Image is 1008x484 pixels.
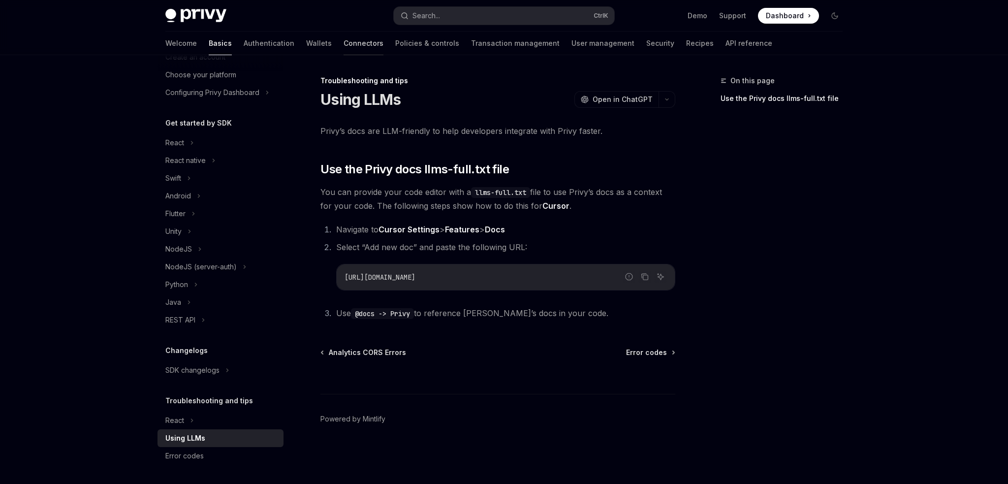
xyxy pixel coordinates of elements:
[157,84,283,101] button: Configuring Privy Dashboard
[165,364,220,376] div: SDK changelogs
[485,225,505,234] strong: Docs
[320,124,675,138] span: Privy’s docs are LLM-friendly to help developers integrate with Privy faster.
[157,293,283,311] button: Java
[336,242,527,252] span: Select “Add new doc” and paste the following URL:
[626,348,667,357] span: Error codes
[165,226,182,237] div: Unity
[157,169,283,187] button: Swift
[594,12,608,20] span: Ctrl K
[165,279,188,290] div: Python
[320,91,401,108] h1: Using LLMs
[412,10,440,22] div: Search...
[827,8,843,24] button: Toggle dark mode
[321,348,406,357] a: Analytics CORS Errors
[344,32,383,55] a: Connectors
[244,32,294,55] a: Authentication
[574,91,659,108] button: Open in ChatGPT
[686,32,714,55] a: Recipes
[157,429,283,447] a: Using LLMs
[165,345,208,356] h5: Changelogs
[157,447,283,465] a: Error codes
[445,225,479,234] strong: Features
[758,8,819,24] a: Dashboard
[688,11,707,21] a: Demo
[395,32,459,55] a: Policies & controls
[157,412,283,429] button: React
[320,185,675,213] span: You can provide your code editor with a file to use Privy’s docs as a context for your code. The ...
[593,95,653,104] span: Open in ChatGPT
[378,225,440,234] strong: Cursor Settings
[165,296,181,308] div: Java
[165,243,192,255] div: NodeJS
[165,432,205,444] div: Using LLMs
[157,311,283,329] button: REST API
[638,270,651,283] button: Copy the contents from the code block
[320,414,385,424] a: Powered by Mintlify
[571,32,634,55] a: User management
[336,308,608,318] span: Use to reference [PERSON_NAME]’s docs in your code.
[766,11,804,21] span: Dashboard
[157,66,283,84] a: Choose your platform
[165,450,204,462] div: Error codes
[209,32,232,55] a: Basics
[320,161,509,177] span: Use the Privy docs llms-full.txt file
[165,395,253,407] h5: Troubleshooting and tips
[329,348,406,357] span: Analytics CORS Errors
[165,32,197,55] a: Welcome
[336,225,505,234] span: Navigate to > >
[306,32,332,55] a: Wallets
[394,7,614,25] button: Search...CtrlK
[157,205,283,223] button: Flutter
[730,75,775,87] span: On this page
[157,361,283,379] button: SDK changelogs
[623,270,635,283] button: Report incorrect code
[157,223,283,240] button: Unity
[157,240,283,258] button: NodeJS
[165,9,226,23] img: dark logo
[157,258,283,276] button: NodeJS (server-auth)
[165,69,236,81] div: Choose your platform
[626,348,674,357] a: Error codes
[165,137,184,149] div: React
[165,190,191,202] div: Android
[654,270,667,283] button: Ask AI
[165,415,184,426] div: React
[157,134,283,152] button: React
[646,32,674,55] a: Security
[351,308,414,319] code: @docs -> Privy
[542,201,569,211] a: Cursor
[157,152,283,169] button: React native
[165,87,259,98] div: Configuring Privy Dashboard
[719,11,746,21] a: Support
[345,273,415,282] span: [URL][DOMAIN_NAME]
[725,32,772,55] a: API reference
[165,117,232,129] h5: Get started by SDK
[471,32,560,55] a: Transaction management
[320,76,675,86] div: Troubleshooting and tips
[157,276,283,293] button: Python
[721,91,850,106] a: Use the Privy docs llms-full.txt file
[165,314,195,326] div: REST API
[165,261,237,273] div: NodeJS (server-auth)
[165,172,181,184] div: Swift
[165,208,186,220] div: Flutter
[157,187,283,205] button: Android
[471,187,530,198] code: llms-full.txt
[165,155,206,166] div: React native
